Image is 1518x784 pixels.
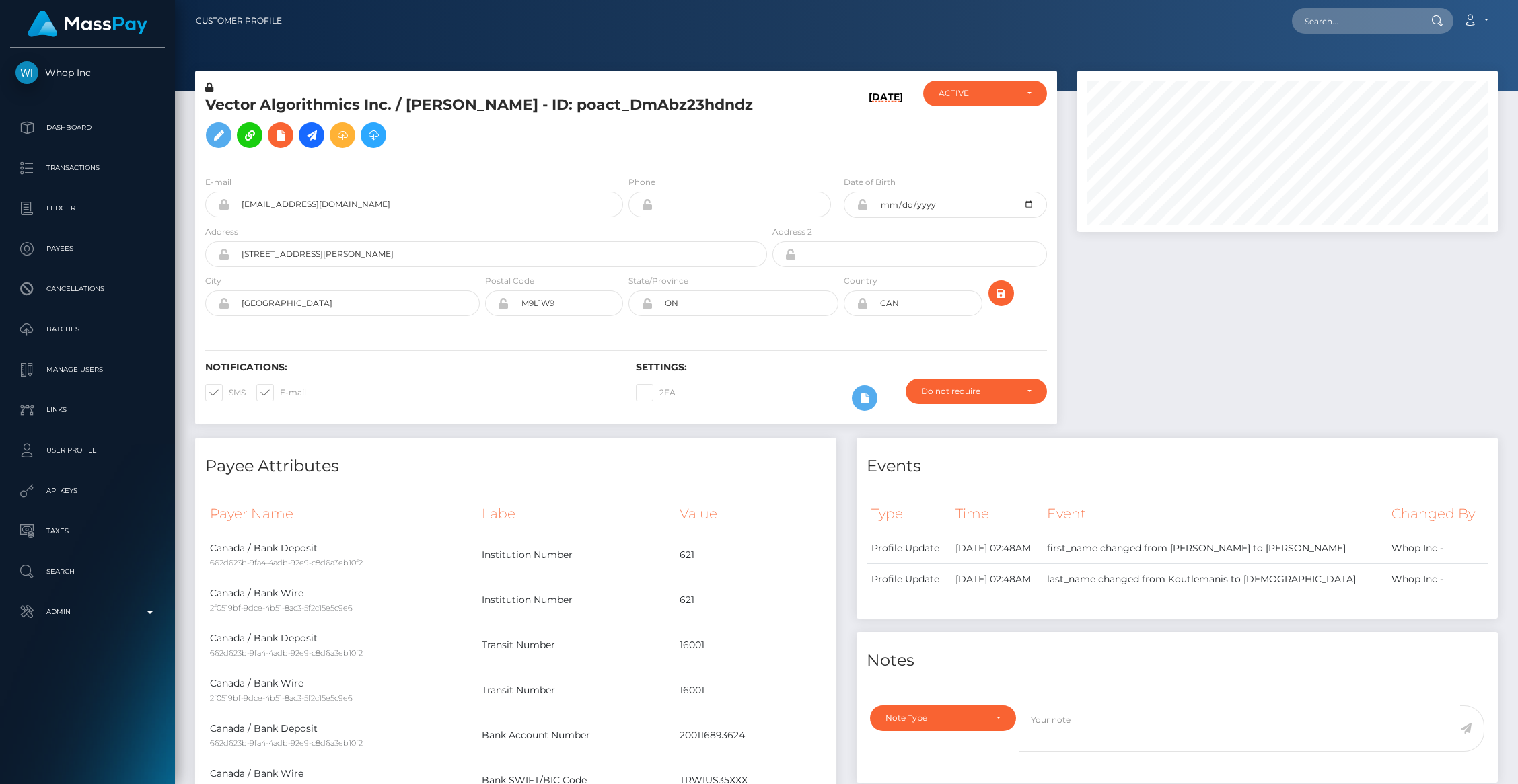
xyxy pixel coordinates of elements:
td: 200116893624 [675,713,826,758]
td: Canada / Bank Wire [205,668,477,713]
td: 16001 [675,668,826,713]
h6: Settings: [636,362,1046,373]
p: Transactions [15,158,159,178]
td: [DATE] 02:48AM [951,533,1043,563]
th: Label [477,496,675,533]
a: Cancellations [10,272,165,306]
th: Payer Name [205,496,477,533]
label: State/Province [628,275,688,287]
input: Search... [1292,8,1418,34]
a: Admin [10,595,165,629]
a: Links [10,393,165,427]
label: E-mail [205,176,231,188]
p: Batches [15,319,159,340]
label: E-mail [256,384,306,401]
td: Canada / Bank Deposit [205,623,477,668]
p: API Keys [15,481,159,501]
p: Links [15,400,159,420]
span: Whop Inc [10,67,165,79]
td: Whop Inc - [1387,533,1488,563]
a: Customer Profile [196,7,282,35]
p: Cancellations [15,279,159,299]
h4: Payee Attributes [205,455,826,478]
p: User Profile [15,440,159,461]
small: 662d623b-9fa4-4adb-92e9-c8d6a3eb10f2 [210,738,363,748]
p: Admin [15,602,159,622]
p: Taxes [15,521,159,541]
label: Date of Birth [844,176,896,188]
a: Batches [10,313,165,346]
p: Payees [15,239,159,259]
h4: Notes [867,649,1488,672]
div: Do not require [921,386,1016,397]
td: Transit Number [477,668,675,713]
a: Dashboard [10,111,165,145]
small: 662d623b-9fa4-4adb-92e9-c8d6a3eb10f2 [210,558,363,567]
label: Postal Code [485,275,534,287]
div: ACTIVE [939,88,1015,99]
td: last_name changed from Koutlemanis to [DEMOGRAPHIC_DATA] [1042,563,1387,594]
th: Event [1042,496,1387,533]
button: Do not require [906,379,1047,404]
a: Manage Users [10,353,165,387]
td: Transit Number [477,623,675,668]
p: Manage Users [15,360,159,380]
a: Taxes [10,514,165,548]
td: Profile Update [867,533,951,563]
small: 2f0519bf-9dce-4b51-8ac3-5f2c15e5c9e6 [210,603,353,613]
p: Ledger [15,198,159,219]
th: Type [867,496,951,533]
td: Canada / Bank Wire [205,578,477,623]
a: API Keys [10,474,165,508]
h5: Vector Algorithmics Inc. / [PERSON_NAME] - ID: poact_DmAbz23hdndz [205,95,760,155]
label: SMS [205,384,246,401]
label: Phone [628,176,655,188]
th: Value [675,496,826,533]
button: ACTIVE [923,81,1046,106]
p: Search [15,561,159,582]
a: Ledger [10,192,165,225]
td: Bank Account Number [477,713,675,758]
td: Institution Number [477,578,675,623]
small: 2f0519bf-9dce-4b51-8ac3-5f2c15e5c9e6 [210,693,353,703]
th: Changed By [1387,496,1488,533]
label: 2FA [636,384,676,401]
button: Note Type [870,705,1016,731]
a: Initiate Payout [299,122,324,148]
small: 662d623b-9fa4-4adb-92e9-c8d6a3eb10f2 [210,648,363,658]
td: Institution Number [477,533,675,578]
td: Whop Inc - [1387,563,1488,594]
td: 621 [675,533,826,578]
h6: Notifications: [205,362,616,373]
img: Whop Inc [15,61,38,84]
a: User Profile [10,434,165,467]
td: [DATE] 02:48AM [951,563,1043,594]
p: Dashboard [15,118,159,138]
label: Address [205,226,238,238]
h4: Events [867,455,1488,478]
label: City [205,275,221,287]
h6: [DATE] [869,91,903,159]
td: Canada / Bank Deposit [205,713,477,758]
label: Country [844,275,877,287]
td: Canada / Bank Deposit [205,533,477,578]
label: Address 2 [772,226,812,238]
td: Profile Update [867,563,951,594]
td: 621 [675,578,826,623]
td: first_name changed from [PERSON_NAME] to [PERSON_NAME] [1042,533,1387,563]
a: Search [10,555,165,588]
a: Payees [10,232,165,266]
th: Time [951,496,1043,533]
div: Note Type [885,713,985,723]
td: 16001 [675,623,826,668]
img: MassPay Logo [28,11,147,37]
a: Transactions [10,151,165,185]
